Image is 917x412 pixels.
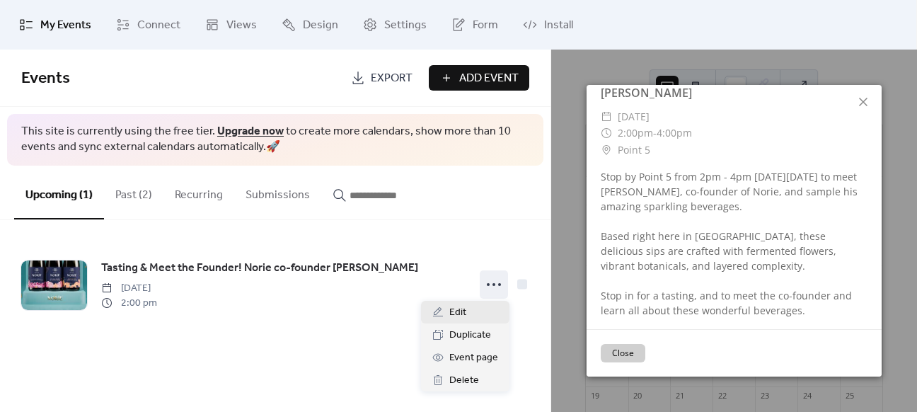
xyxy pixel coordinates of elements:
span: Delete [449,372,479,389]
a: Export [340,65,423,91]
span: Install [544,17,573,34]
a: Tasting & Meet the Founder! Norie co-founder [PERSON_NAME] [101,259,418,277]
span: Event page [449,350,498,367]
span: 2:00 pm [101,296,157,311]
span: This site is currently using the free tier. to create more calendars, show more than 10 events an... [21,124,529,156]
span: My Events [40,17,91,34]
span: 4:00pm [657,126,692,139]
button: Add Event [429,65,529,91]
a: Design [271,6,349,44]
span: Point 5 [618,142,650,159]
a: Install [512,6,584,44]
span: Form [473,17,498,34]
div: ​ [601,142,612,159]
span: Design [303,17,338,34]
a: My Events [8,6,102,44]
span: Connect [137,17,180,34]
div: ​ [601,108,612,125]
span: Settings [384,17,427,34]
button: Past (2) [104,166,163,218]
span: Views [226,17,257,34]
a: Form [441,6,509,44]
span: [DATE] [618,108,650,125]
a: Views [195,6,267,44]
button: Close [601,344,645,362]
span: - [653,126,657,139]
span: 2:00pm [618,126,653,139]
span: Duplicate [449,327,491,344]
span: Tasting & Meet the Founder! Norie co-founder [PERSON_NAME] [101,260,418,277]
button: Submissions [234,166,321,218]
button: Upcoming (1) [14,166,104,219]
span: Events [21,63,70,94]
div: Stop by Point 5 from 2pm - 4pm [DATE][DATE] to meet [PERSON_NAME], co-founder of Norie, and sampl... [587,169,882,318]
a: Upgrade now [217,120,284,142]
div: ​ [601,125,612,142]
span: Add Event [459,70,519,87]
a: Connect [105,6,191,44]
span: Edit [449,304,466,321]
span: Export [371,70,413,87]
span: [DATE] [101,281,157,296]
button: Recurring [163,166,234,218]
a: Settings [352,6,437,44]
